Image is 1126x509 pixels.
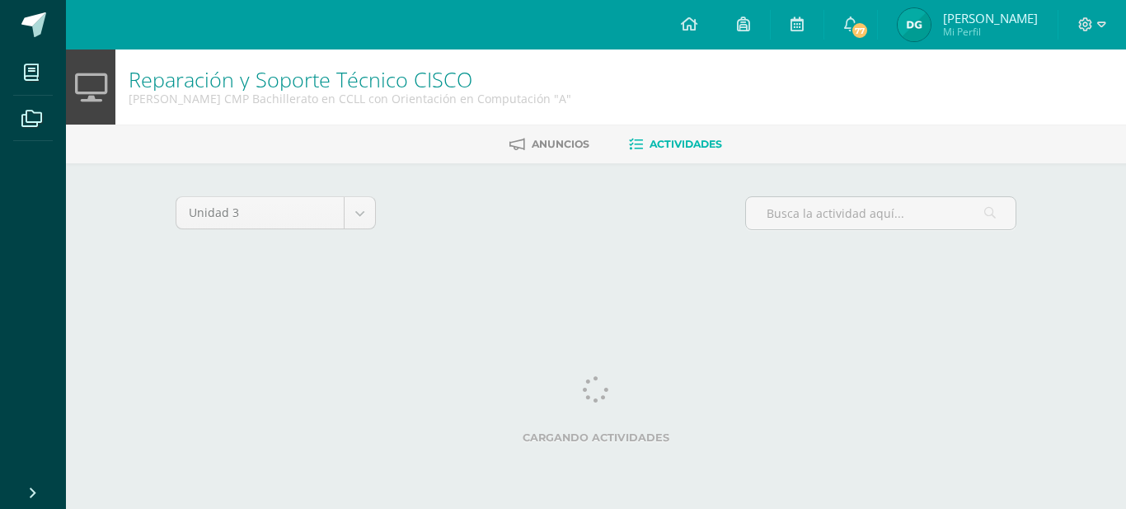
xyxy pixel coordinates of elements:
a: Unidad 3 [176,197,375,229]
a: Anuncios [509,131,589,158]
img: 9498c08ba9db28462a4a73556da1faf4.png [898,8,931,41]
a: Actividades [629,131,722,158]
span: Unidad 3 [189,197,331,229]
input: Busca la actividad aquí... [746,197,1016,229]
label: Cargando actividades [176,431,1016,444]
a: Reparación y Soporte Técnico CISCO [129,65,472,93]
span: Mi Perfil [943,25,1038,39]
h1: Reparación y Soporte Técnico CISCO [129,68,571,91]
span: 77 [851,21,869,40]
span: Anuncios [532,138,589,150]
span: Actividades [650,138,722,150]
div: Quinto Bachillerato CMP Bachillerato en CCLL con Orientación en Computación 'A' [129,91,571,106]
span: [PERSON_NAME] [943,10,1038,26]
